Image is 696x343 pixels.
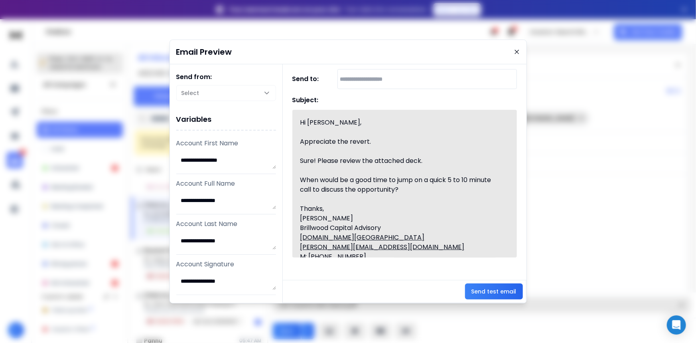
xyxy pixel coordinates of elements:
div: M: [PHONE_NUMBER] [300,252,500,262]
p: Account First Name [176,139,276,148]
a: [PERSON_NAME][EMAIL_ADDRESS][DOMAIN_NAME] [300,242,465,252]
div: Hi [PERSON_NAME], [300,118,500,127]
a: [DOMAIN_NAME][GEOGRAPHIC_DATA] [300,233,425,242]
p: Account Full Name [176,179,276,188]
h1: Subject: [292,95,319,105]
p: Account Signature [176,260,276,269]
h1: Send from: [176,72,276,82]
div: Appreciate the revert. [300,137,500,156]
div: [PERSON_NAME] [300,214,500,223]
div: Open Intercom Messenger [667,315,686,335]
div: Thanks, [300,204,500,214]
div: Sure! Please review the attached deck. [300,156,500,166]
p: Account Last Name [176,219,276,229]
button: Send test email [465,284,523,299]
h1: Send to: [292,74,324,84]
div: When would be a good time to jump on a quick 5 to 10 minute call to discuss the opportunity? [300,175,500,194]
div: Brillwood Capital Advisory [300,223,500,233]
h1: Variables [176,109,276,131]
